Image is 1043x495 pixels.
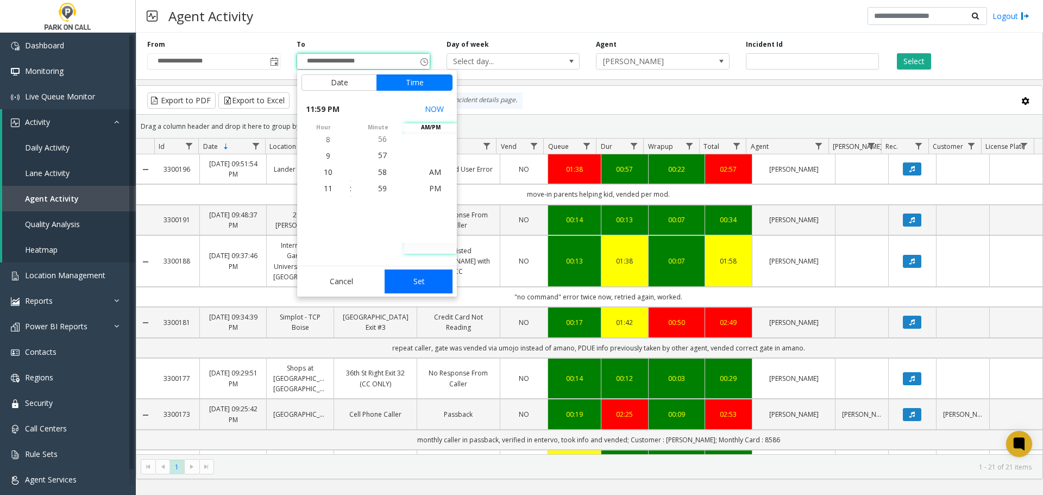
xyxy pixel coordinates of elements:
[273,240,327,282] a: International Garage - Universal Parking [GEOGRAPHIC_DATA]
[136,165,154,174] a: Collapse Details
[11,118,20,127] img: 'icon'
[447,54,553,69] span: Select day...
[519,215,529,224] span: NO
[608,164,642,174] a: 00:57
[447,40,489,49] label: Day of week
[712,164,746,174] div: 02:57
[712,256,746,266] div: 01:58
[161,256,193,266] a: 3300188
[507,164,541,174] a: NO
[912,139,926,153] a: Rec. Filter Menu
[147,40,165,49] label: From
[136,411,154,419] a: Collapse Details
[341,409,410,419] a: Cell Phone Caller
[2,160,136,186] a: Lane Activity
[161,164,193,174] a: 3300196
[163,3,259,29] h3: Agent Activity
[136,139,1042,454] div: Data table
[203,142,218,151] span: Date
[507,256,541,266] a: NO
[385,270,453,293] button: Set
[608,409,642,419] a: 02:25
[655,215,698,225] div: 00:07
[555,215,594,225] a: 00:14
[424,164,493,174] a: Husky Card User Error
[11,450,20,459] img: 'icon'
[712,317,746,328] div: 02:49
[964,139,979,153] a: Customer Filter Menu
[154,430,1042,450] td: monthly caller in passback, verified in entervo, took info and vended; Customer : [PERSON_NAME]; ...
[479,139,494,153] a: Issue Filter Menu
[519,165,529,174] span: NO
[507,409,541,419] a: NO
[161,317,193,328] a: 3300181
[555,409,594,419] a: 00:19
[601,142,612,151] span: Dur
[424,368,493,389] a: No Response From Caller
[161,215,193,225] a: 3300191
[608,373,642,384] div: 00:12
[25,398,53,408] span: Security
[608,256,642,266] a: 01:38
[11,476,20,485] img: 'icon'
[297,40,305,49] label: To
[596,40,617,49] label: Agent
[273,312,327,333] a: Simplot - TCP Boise
[136,318,154,327] a: Collapse Details
[555,373,594,384] a: 00:14
[842,409,882,419] a: [PERSON_NAME]
[519,410,529,419] span: NO
[555,317,594,328] div: 00:17
[11,374,20,383] img: 'icon'
[2,135,136,160] a: Daily Activity
[608,215,642,225] div: 00:13
[11,323,20,331] img: 'icon'
[526,139,541,153] a: Vend Filter Menu
[11,399,20,408] img: 'icon'
[759,409,828,419] a: [PERSON_NAME]
[2,186,136,211] a: Agent Activity
[655,317,698,328] a: 00:50
[222,142,230,151] span: Sortable
[206,368,260,389] a: [DATE] 09:29:51 PM
[655,256,698,266] a: 00:07
[751,142,769,151] span: Agent
[985,142,1025,151] span: License Plate
[297,123,350,131] span: hour
[11,93,20,102] img: 'icon'
[25,91,95,102] span: Live Queue Monitor
[1021,10,1029,22] img: logout
[154,338,1042,358] td: repeat caller, gate was vended via umojo instead of amano, PDUE info previously taken by other ag...
[712,409,746,419] a: 02:53
[655,373,698,384] a: 00:03
[424,246,493,277] a: Assisted [PERSON_NAME] with CC
[25,245,58,255] span: Heatmap
[136,117,1042,136] div: Drag a column header and drop it here to group by that column
[519,374,529,383] span: NO
[25,117,50,127] span: Activity
[759,373,828,384] a: [PERSON_NAME]
[378,183,387,193] span: 59
[25,168,70,178] span: Lane Activity
[555,164,594,174] div: 01:38
[378,166,387,177] span: 58
[273,164,327,174] a: Lander W08 - UW
[11,425,20,434] img: 'icon'
[301,270,381,293] button: Cancel
[507,317,541,328] a: NO
[206,210,260,230] a: [DATE] 09:48:37 PM
[655,164,698,174] a: 00:22
[712,215,746,225] a: 00:34
[608,317,642,328] div: 01:42
[351,123,404,131] span: minute
[507,373,541,384] a: NO
[25,40,64,51] span: Dashboard
[897,53,931,70] button: Select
